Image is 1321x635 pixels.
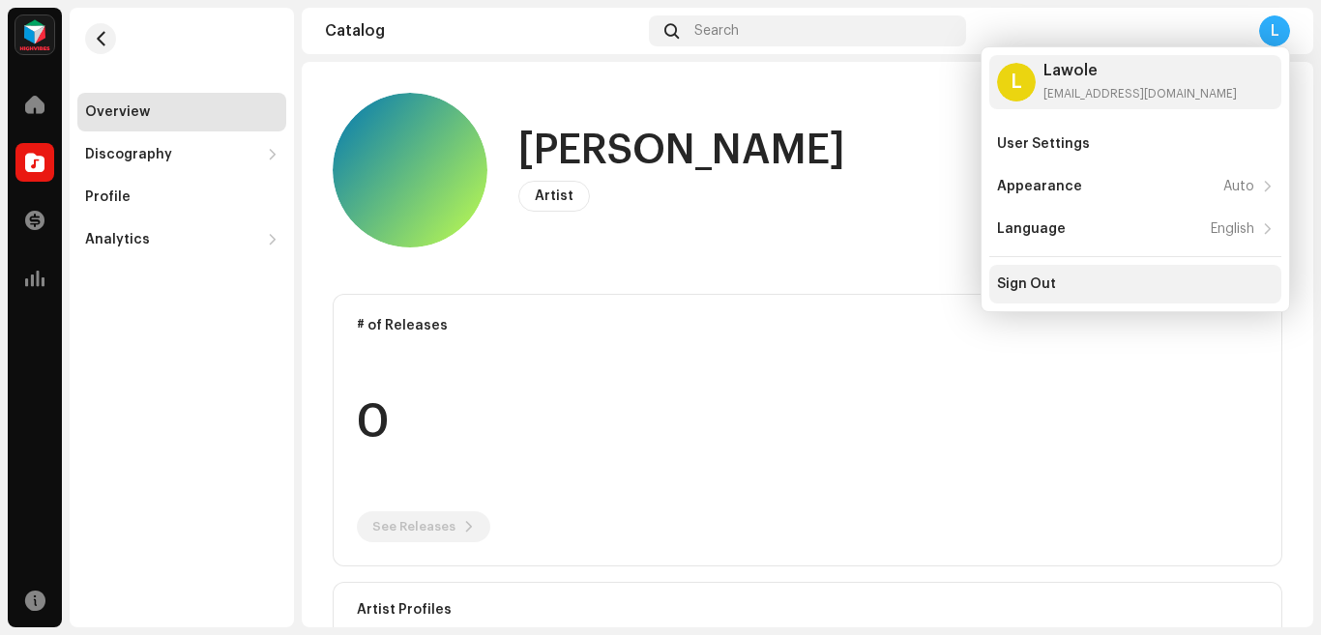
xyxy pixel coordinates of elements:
re-m-nav-dropdown: Analytics [77,220,286,259]
div: Analytics [85,232,150,247]
div: Overview [85,104,150,120]
span: Search [694,23,739,39]
div: Sign Out [997,276,1056,292]
div: [EMAIL_ADDRESS][DOMAIN_NAME] [1043,86,1237,101]
re-m-nav-item: Appearance [989,167,1281,206]
re-m-nav-item: Sign Out [989,265,1281,303]
re-m-nav-item: Profile [77,178,286,216]
h1: [PERSON_NAME] [518,129,845,173]
div: Discography [85,147,172,162]
div: L [997,63,1036,101]
div: Catalog [325,23,641,39]
div: Appearance [997,179,1082,194]
span: Artist [535,189,573,203]
img: feab3aad-9b62-475c-8caf-26f15a9573ee [15,15,54,54]
div: Language [997,221,1066,237]
strong: Artist Profiles [357,602,452,618]
div: Auto [1223,179,1254,194]
re-m-nav-dropdown: Discography [77,135,286,174]
re-m-nav-item: Language [989,210,1281,248]
div: Lawole [1043,63,1237,78]
re-m-nav-item: User Settings [989,125,1281,163]
div: Profile [85,189,131,205]
re-m-nav-item: Overview [77,93,286,131]
div: User Settings [997,136,1090,152]
div: L [1259,15,1290,46]
re-o-card-data: # of Releases [333,294,1282,566]
div: English [1211,221,1254,237]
